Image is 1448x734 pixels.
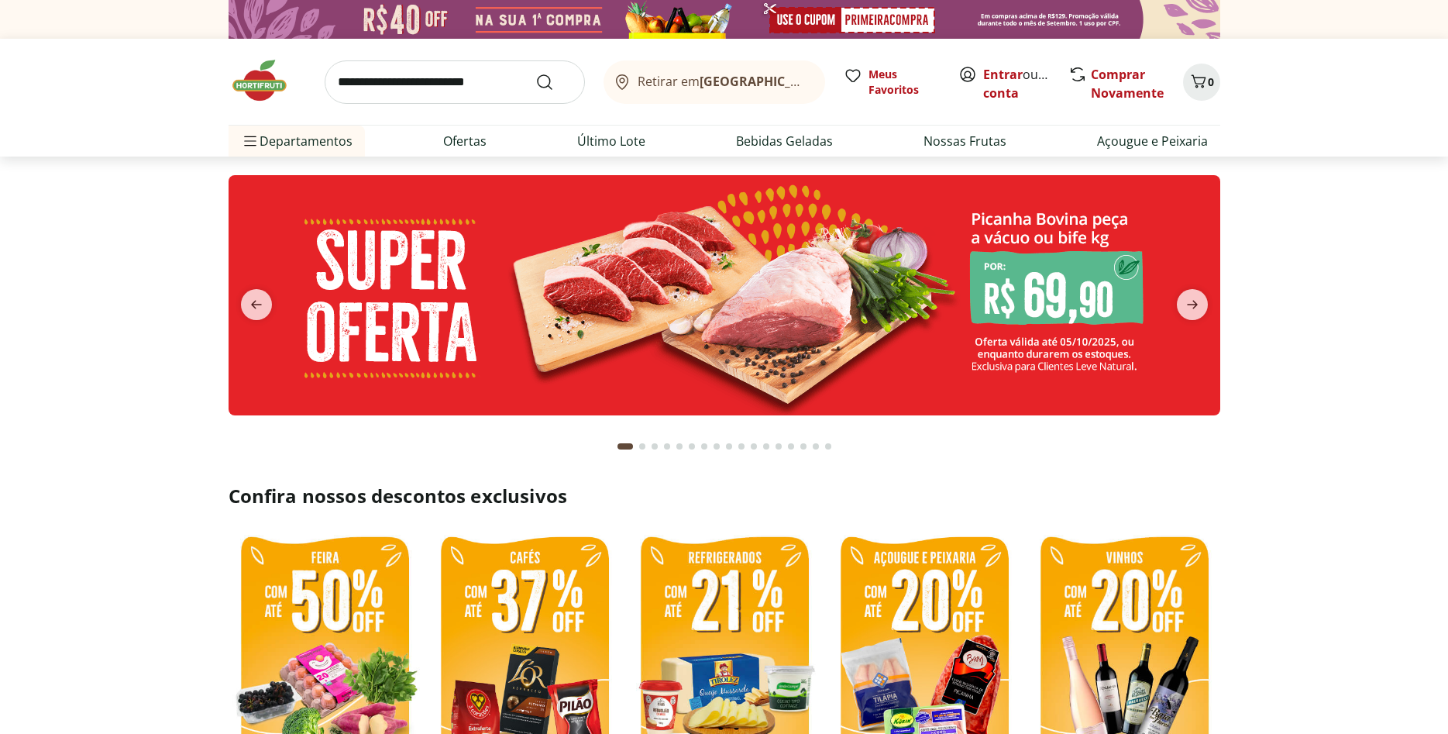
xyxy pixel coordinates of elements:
button: next [1164,289,1220,320]
img: Hortifruti [229,57,306,104]
button: Go to page 10 from fs-carousel [735,428,748,465]
button: Submit Search [535,73,573,91]
a: Entrar [983,66,1023,83]
button: Carrinho [1183,64,1220,101]
span: ou [983,65,1052,102]
button: Go to page 12 from fs-carousel [760,428,772,465]
button: Retirar em[GEOGRAPHIC_DATA]/[GEOGRAPHIC_DATA] [604,60,825,104]
button: Go to page 2 from fs-carousel [636,428,648,465]
button: Go to page 14 from fs-carousel [785,428,797,465]
button: Go to page 3 from fs-carousel [648,428,661,465]
a: Bebidas Geladas [736,132,833,150]
a: Meus Favoritos [844,67,940,98]
input: search [325,60,585,104]
button: Go to page 17 from fs-carousel [822,428,834,465]
button: Current page from fs-carousel [614,428,636,465]
a: Nossas Frutas [923,132,1006,150]
h2: Confira nossos descontos exclusivos [229,484,1220,508]
a: Último Lote [577,132,645,150]
button: Go to page 5 from fs-carousel [673,428,686,465]
button: Go to page 11 from fs-carousel [748,428,760,465]
span: Departamentos [241,122,353,160]
button: previous [229,289,284,320]
a: Açougue e Peixaria [1097,132,1208,150]
button: Go to page 16 from fs-carousel [810,428,822,465]
a: Ofertas [443,132,487,150]
button: Go to page 15 from fs-carousel [797,428,810,465]
span: Retirar em [638,74,809,88]
button: Go to page 6 from fs-carousel [686,428,698,465]
b: [GEOGRAPHIC_DATA]/[GEOGRAPHIC_DATA] [700,73,961,90]
button: Go to page 8 from fs-carousel [710,428,723,465]
span: Meus Favoritos [868,67,940,98]
button: Go to page 13 from fs-carousel [772,428,785,465]
button: Go to page 9 from fs-carousel [723,428,735,465]
a: Criar conta [983,66,1068,102]
button: Go to page 4 from fs-carousel [661,428,673,465]
span: 0 [1208,74,1214,89]
a: Comprar Novamente [1091,66,1164,102]
img: super oferta [229,175,1220,415]
button: Menu [241,122,260,160]
button: Go to page 7 from fs-carousel [698,428,710,465]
